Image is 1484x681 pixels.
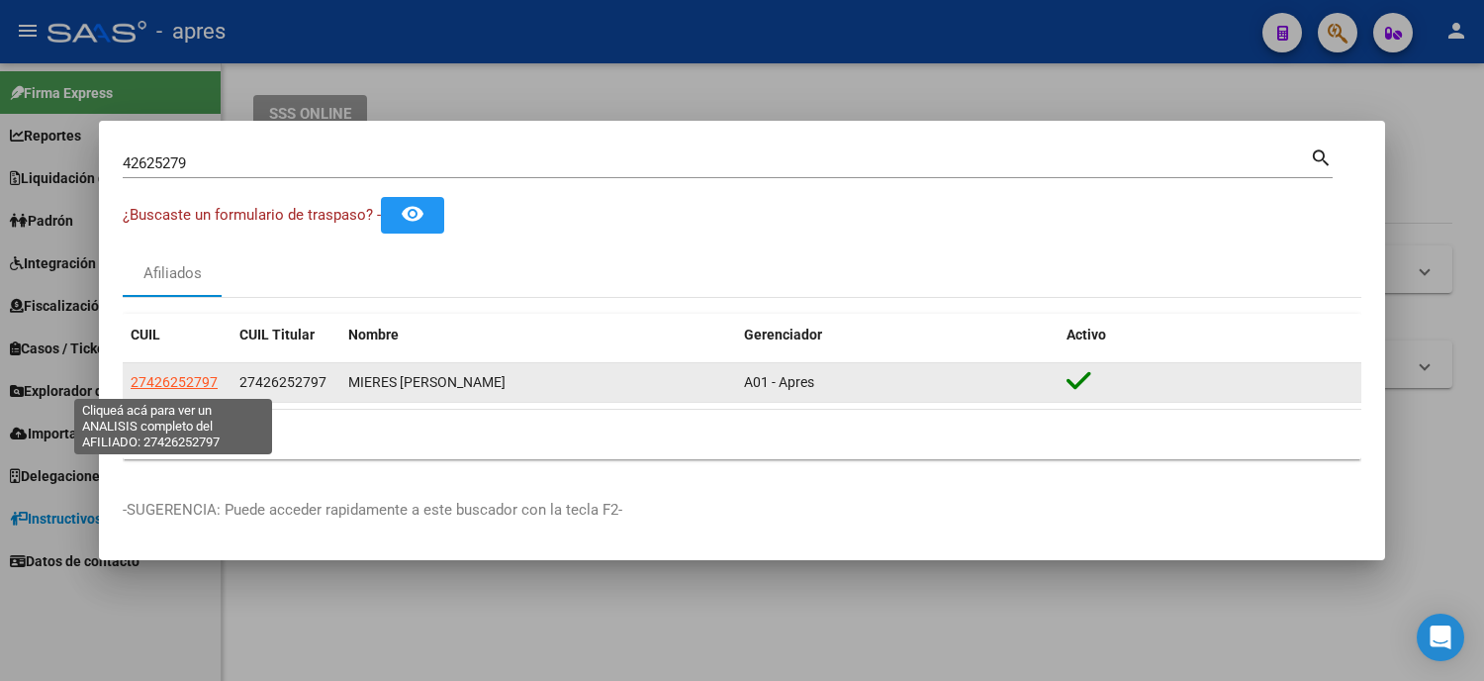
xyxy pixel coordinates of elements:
[348,327,399,342] span: Nombre
[131,374,218,390] span: 27426252797
[1059,314,1361,356] datatable-header-cell: Activo
[143,262,202,285] div: Afiliados
[239,374,326,390] span: 27426252797
[123,206,381,224] span: ¿Buscaste un formulario de traspaso? -
[744,374,814,390] span: A01 - Apres
[348,371,728,394] div: MIERES [PERSON_NAME]
[1067,327,1106,342] span: Activo
[340,314,736,356] datatable-header-cell: Nombre
[131,327,160,342] span: CUIL
[401,202,424,226] mat-icon: remove_red_eye
[123,314,232,356] datatable-header-cell: CUIL
[1310,145,1333,168] mat-icon: search
[232,314,340,356] datatable-header-cell: CUIL Titular
[1417,614,1464,661] div: Open Intercom Messenger
[123,499,1361,522] p: -SUGERENCIA: Puede acceder rapidamente a este buscador con la tecla F2-
[123,410,1361,459] div: 1 total
[744,327,822,342] span: Gerenciador
[736,314,1059,356] datatable-header-cell: Gerenciador
[239,327,315,342] span: CUIL Titular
